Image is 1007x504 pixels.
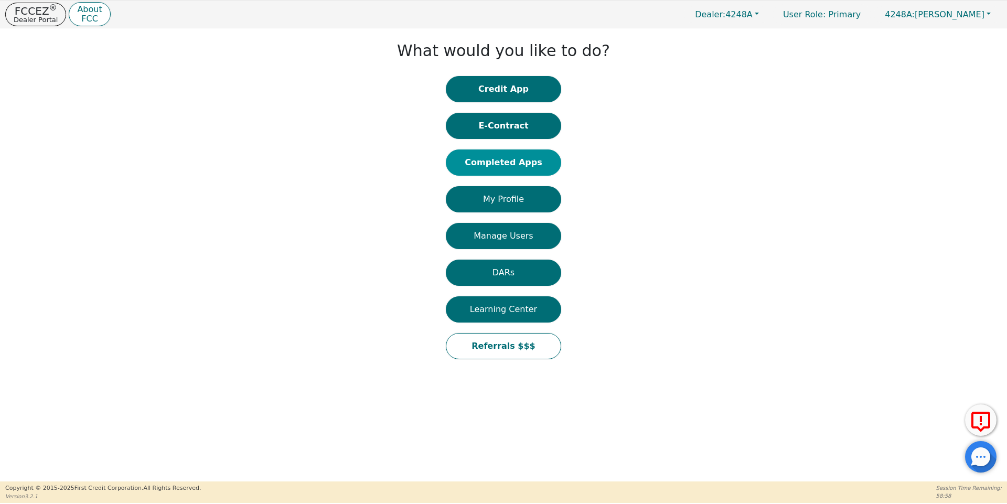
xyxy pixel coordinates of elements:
p: Copyright © 2015- 2025 First Credit Corporation. [5,484,201,493]
span: All Rights Reserved. [143,485,201,491]
button: DARs [446,260,561,286]
button: Completed Apps [446,149,561,176]
p: FCC [77,15,102,23]
button: Referrals $$$ [446,333,561,359]
button: 4248A:[PERSON_NAME] [874,6,1002,23]
h1: What would you like to do? [397,41,610,60]
span: [PERSON_NAME] [885,9,984,19]
button: E-Contract [446,113,561,139]
button: Manage Users [446,223,561,249]
p: Session Time Remaining: [936,484,1002,492]
p: Dealer Portal [14,16,58,23]
span: 4248A [695,9,753,19]
p: FCCEZ [14,6,58,16]
p: Version 3.2.1 [5,492,201,500]
button: Credit App [446,76,561,102]
button: Report Error to FCC [965,404,997,436]
span: User Role : [783,9,826,19]
button: AboutFCC [69,2,110,27]
p: 58:58 [936,492,1002,500]
p: About [77,5,102,14]
p: Primary [773,4,871,25]
button: FCCEZ®Dealer Portal [5,3,66,26]
a: User Role: Primary [773,4,871,25]
span: 4248A: [885,9,915,19]
sup: ® [49,3,57,13]
button: Learning Center [446,296,561,323]
button: Dealer:4248A [684,6,770,23]
button: My Profile [446,186,561,212]
span: Dealer: [695,9,725,19]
